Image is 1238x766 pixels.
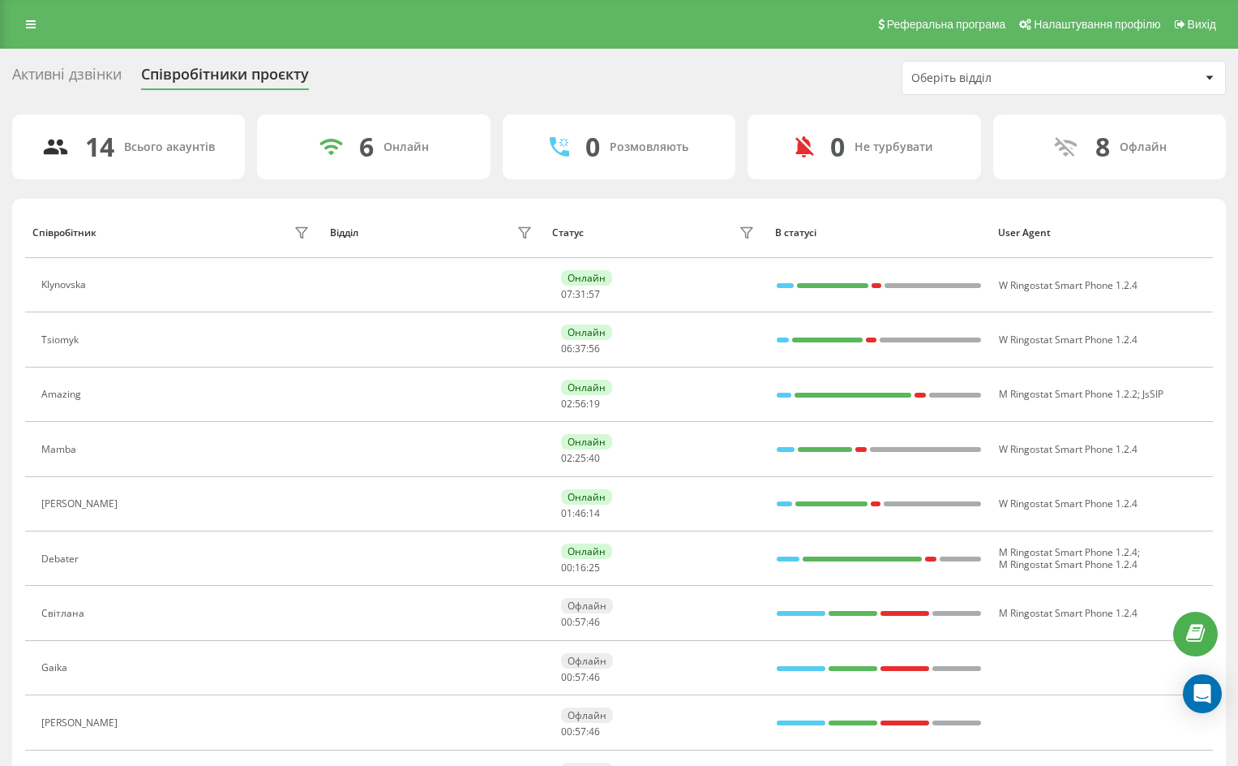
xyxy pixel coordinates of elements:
[561,287,572,301] span: 07
[561,270,612,286] div: Онлайн
[41,279,90,290] div: Klynovska
[1183,674,1222,713] div: Open Intercom Messenger
[589,670,600,684] span: 46
[589,506,600,520] span: 14
[561,598,613,613] div: Офлайн
[41,498,122,510] div: [PERSON_NAME]
[561,725,572,738] span: 00
[999,545,1137,559] span: M Ringostat Smart Phone 1.2.4
[999,606,1137,620] span: M Ringostat Smart Phone 1.2.4
[561,343,600,355] div: : :
[1034,18,1160,31] span: Налаштування профілю
[575,561,586,574] span: 16
[561,434,612,450] div: Онлайн
[998,227,1206,239] div: User Agent
[561,397,572,411] span: 02
[561,398,600,410] div: : :
[12,66,122,91] div: Активні дзвінки
[575,506,586,520] span: 46
[575,342,586,355] span: 37
[589,725,600,738] span: 46
[830,131,845,162] div: 0
[561,670,572,684] span: 00
[561,489,612,505] div: Онлайн
[561,561,572,574] span: 00
[855,140,933,154] div: Не турбувати
[561,342,572,355] span: 06
[561,672,600,683] div: : :
[124,140,215,154] div: Всього акаунтів
[141,66,309,91] div: Співробітники проєкту
[589,342,600,355] span: 56
[999,333,1137,346] span: W Ringostat Smart Phone 1.2.4
[561,726,600,738] div: : :
[85,131,114,162] div: 14
[610,140,688,154] div: Розмовляють
[1142,387,1163,401] span: JsSIP
[561,380,612,395] div: Онлайн
[41,608,88,619] div: Світлана
[585,131,600,162] div: 0
[1188,18,1216,31] span: Вихід
[41,717,122,729] div: [PERSON_NAME]
[561,453,600,464] div: : :
[561,451,572,465] span: 02
[999,442,1137,456] span: W Ringostat Smart Phone 1.2.4
[999,387,1137,401] span: M Ringostat Smart Phone 1.2.2
[1120,140,1167,154] div: Офлайн
[775,227,983,239] div: В статусі
[999,497,1137,510] span: W Ringostat Smart Phone 1.2.4
[383,140,429,154] div: Онлайн
[32,227,96,239] div: Співробітник
[561,289,600,300] div: : :
[561,544,612,559] div: Онлайн
[561,617,600,628] div: : :
[41,389,85,400] div: Amazing
[41,444,80,455] div: Mamba
[999,557,1137,571] span: M Ringostat Smart Phone 1.2.4
[561,708,613,723] div: Офлайн
[330,227,358,239] div: Відділ
[1095,131,1110,162] div: 8
[41,553,83,565] div: Debater
[561,325,612,340] div: Онлайн
[575,615,586,629] span: 57
[561,653,613,669] div: Офлайн
[575,725,586,738] span: 57
[561,508,600,519] div: : :
[589,287,600,301] span: 57
[589,397,600,411] span: 19
[589,615,600,629] span: 46
[887,18,1006,31] span: Реферальна програма
[575,451,586,465] span: 25
[41,662,71,673] div: Gaika
[575,287,586,301] span: 31
[575,397,586,411] span: 56
[561,562,600,574] div: : :
[552,227,584,239] div: Статус
[359,131,374,162] div: 6
[589,561,600,574] span: 25
[561,615,572,629] span: 00
[575,670,586,684] span: 57
[911,71,1105,85] div: Оберіть відділ
[589,451,600,465] span: 40
[999,278,1137,292] span: W Ringostat Smart Phone 1.2.4
[561,506,572,520] span: 01
[41,334,83,346] div: Tsiomyk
